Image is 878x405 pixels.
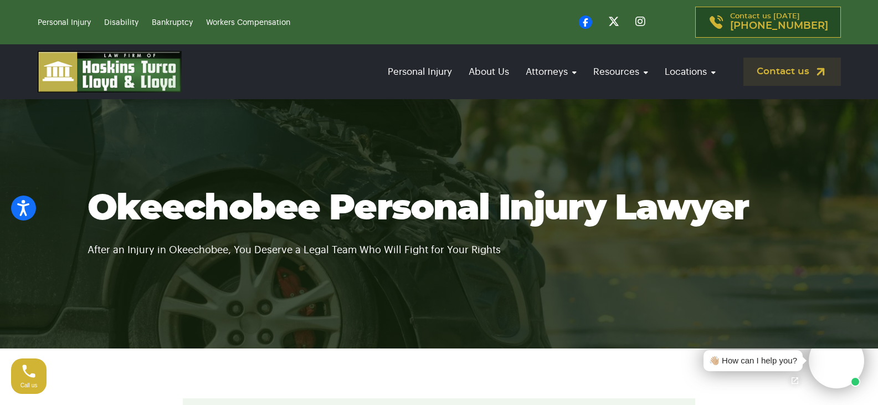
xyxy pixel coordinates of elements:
[88,228,791,258] p: After an Injury in Okeechobee, You Deserve a Legal Team Who Will Fight for Your Rights
[38,19,91,27] a: Personal Injury
[152,19,193,27] a: Bankruptcy
[659,56,721,88] a: Locations
[463,56,515,88] a: About Us
[709,355,797,367] div: 👋🏼 How can I help you?
[695,7,841,38] a: Contact us [DATE][PHONE_NUMBER]
[783,369,807,392] a: Open chat
[104,19,138,27] a: Disability
[206,19,290,27] a: Workers Compensation
[38,51,182,93] img: logo
[520,56,582,88] a: Attorneys
[730,20,828,32] span: [PHONE_NUMBER]
[743,58,841,86] a: Contact us
[730,13,828,32] p: Contact us [DATE]
[382,56,458,88] a: Personal Injury
[20,382,38,388] span: Call us
[588,56,654,88] a: Resources
[88,189,791,228] h1: Okeechobee Personal Injury Lawyer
